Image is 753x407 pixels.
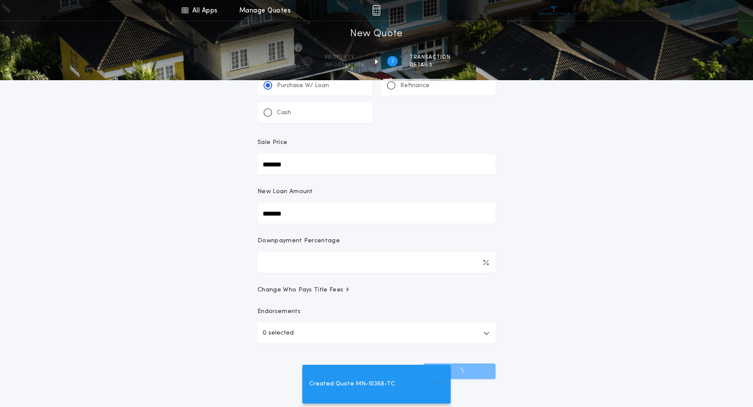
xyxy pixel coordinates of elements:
input: New Loan Amount [257,203,496,224]
span: Created Quote MN-10368-TC [309,379,395,389]
input: Downpayment Percentage [257,252,496,273]
img: vs-icon [538,6,570,15]
p: Endorsements [257,307,496,316]
span: Transaction [410,54,451,61]
p: New Loan Amount [257,188,313,196]
p: 0 selected [263,328,294,338]
h2: 2 [391,58,394,65]
p: Downpayment Percentage [257,237,340,245]
p: Cash [277,109,291,117]
span: information [325,62,365,69]
button: 0 selected [257,323,496,344]
button: Change Who Pays Title Fees [257,286,496,294]
p: Purchase W/ Loan [277,81,329,90]
h1: New Quote [350,27,403,41]
span: Property [325,54,365,61]
input: Sale Price [257,154,496,175]
span: details [410,62,451,69]
p: Sale Price [257,138,287,147]
img: img [372,5,380,16]
p: Refinance [400,81,430,90]
span: Change Who Pays Title Fees [257,286,350,294]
